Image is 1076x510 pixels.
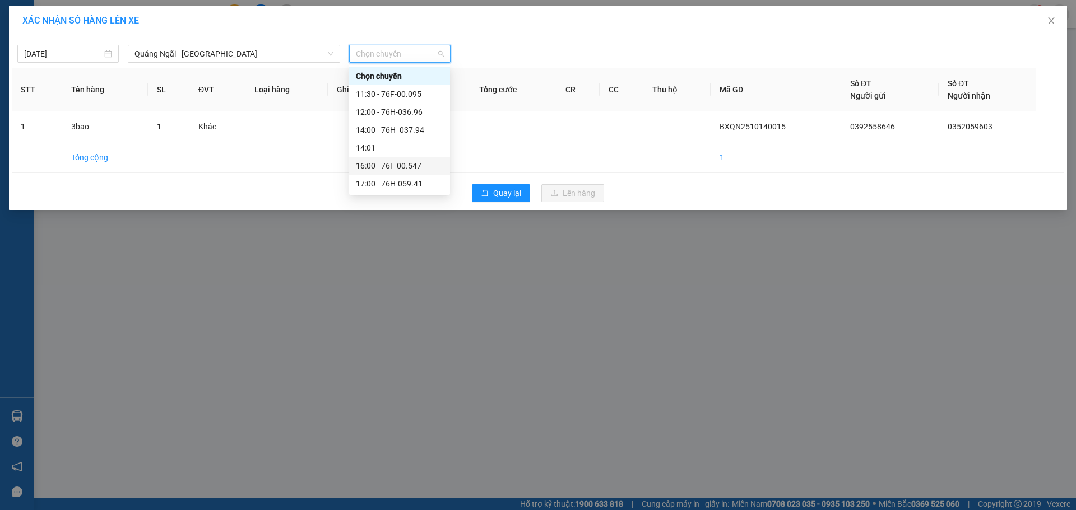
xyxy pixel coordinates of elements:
th: Loại hàng [245,68,328,111]
span: down [327,50,334,57]
span: XÁC NHẬN SỐ HÀNG LÊN XE [22,15,139,26]
td: Tổng cộng [62,142,147,173]
span: Số ĐT [948,79,969,88]
input: 14/10/2025 [24,48,102,60]
button: uploadLên hàng [541,184,604,202]
div: Chọn chuyến [349,67,450,85]
div: 16:00 - 76F-00.547 [356,160,443,172]
span: 1 [157,122,161,131]
span: Chọn chuyến [356,45,444,62]
div: Chọn chuyến [356,70,443,82]
span: Người gửi [850,91,886,100]
th: STT [12,68,62,111]
th: Thu hộ [643,68,711,111]
span: Số ĐT [850,79,871,88]
th: Tổng cước [470,68,556,111]
span: Người nhận [948,91,990,100]
th: ĐVT [189,68,245,111]
th: Tên hàng [62,68,147,111]
td: Khác [189,111,245,142]
span: Quảng Ngãi - Vũng Tàu [134,45,333,62]
div: 11:30 - 76F-00.095 [356,88,443,100]
td: 1 [711,142,841,173]
div: 17:00 - 76H-059.41 [356,177,443,190]
span: 0392558646 [850,122,895,131]
span: close [1047,16,1056,25]
th: SL [148,68,190,111]
button: rollbackQuay lại [472,184,530,202]
td: 1 [12,111,62,142]
span: rollback [481,189,489,198]
div: 14:00 - 76H -037.94 [356,124,443,136]
div: 14:01 [356,142,443,154]
span: BXQN2510140015 [720,122,786,131]
th: CC [600,68,643,111]
span: 0352059603 [948,122,992,131]
div: 12:00 - 76H-036.96 [356,106,443,118]
th: Ghi chú [328,68,397,111]
th: CR [556,68,600,111]
th: Mã GD [711,68,841,111]
td: 3bao [62,111,147,142]
span: Quay lại [493,187,521,199]
button: Close [1036,6,1067,37]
